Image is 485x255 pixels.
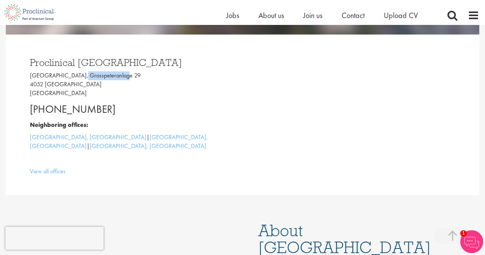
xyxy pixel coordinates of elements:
img: Chatbot [460,230,483,253]
p: [PHONE_NUMBER] [30,102,237,117]
a: Join us [303,10,322,20]
a: About us [258,10,284,20]
h3: Proclinical [GEOGRAPHIC_DATA] [30,58,237,67]
a: Upload CV [384,10,418,20]
iframe: reCAPTCHA [5,227,104,250]
p: [GEOGRAPHIC_DATA], Grosspeteranlage 29 4052 [GEOGRAPHIC_DATA] [GEOGRAPHIC_DATA] [30,71,237,98]
p: | | [30,133,237,151]
a: Jobs [226,10,239,20]
a: View all offices [30,167,66,175]
span: 1 [460,230,467,237]
a: Contact [342,10,365,20]
a: [GEOGRAPHIC_DATA], [GEOGRAPHIC_DATA] [90,142,206,150]
a: [GEOGRAPHIC_DATA], [GEOGRAPHIC_DATA] [30,133,146,141]
a: [GEOGRAPHIC_DATA], [GEOGRAPHIC_DATA] [30,133,208,150]
b: Neighboring offices: [30,121,88,129]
